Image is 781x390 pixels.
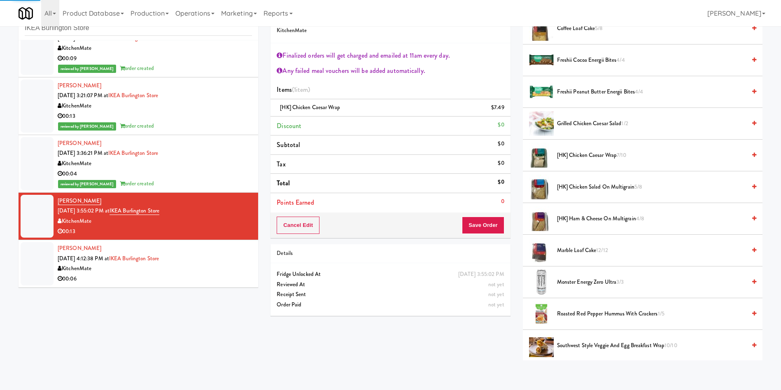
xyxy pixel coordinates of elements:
span: Marble Loaf Cake [557,245,746,256]
a: [PERSON_NAME] [58,244,101,252]
a: IKEA Burlington Store [108,149,158,157]
span: Southwest Style Veggie and Egg Breakfast Wrap [557,341,746,351]
span: 4/4 [616,56,625,64]
span: order created [120,180,154,187]
li: [PERSON_NAME][DATE] 4:12:38 PM atIKEA Burlington StoreKitchenMate00:06 [19,240,258,287]
div: [HK] Chicken Salad on Multigrain5/8 [554,182,756,192]
span: 12/12 [596,246,608,254]
span: not yet [488,280,504,288]
span: 5/8 [595,24,603,32]
div: 00:13 [58,111,252,121]
a: IKEA Burlington Store [108,34,158,42]
div: Freshii Cocoa Energii Bites4/4 [554,55,756,65]
div: [HK] Ham & Cheese on Multigrain4/8 [554,214,756,224]
div: Order Paid [277,300,504,310]
span: Freshii Cocoa Energii Bites [557,55,746,65]
div: Fridge Unlocked At [277,269,504,280]
span: [DATE] 3:55:02 PM at [58,207,110,215]
span: Monster Energy Zero Ultra [557,277,746,287]
div: 00:04 [58,169,252,179]
span: Items [277,85,310,94]
span: [HK] Chicken Caesar Wrap [280,103,340,111]
div: Reviewed At [277,280,504,290]
span: Total [277,178,290,188]
span: 7/10 [617,151,626,159]
span: reviewed by [PERSON_NAME] [58,65,116,73]
span: Coffee Loaf Cake [557,23,746,34]
div: $0 [498,177,504,187]
span: reviewed by [PERSON_NAME] [58,122,116,131]
span: 1/2 [621,119,628,127]
li: [PERSON_NAME][DATE] 3:55:02 PM atIKEA Burlington StoreKitchenMate00:13 [19,193,258,240]
div: Finalized orders will get charged and emailed at 11am every day. [277,49,504,62]
span: [DATE] 3:36:21 PM at [58,149,108,157]
span: 10/10 [664,341,677,349]
a: IKEA Burlington Store [108,91,158,99]
span: [DATE] 3:21:07 PM at [58,91,108,99]
div: Details [277,248,504,259]
div: $0 [498,139,504,149]
div: 00:09 [58,54,252,64]
span: [HK] Ham & Cheese on Multigrain [557,214,746,224]
ng-pluralize: item [296,85,308,94]
a: IKEA Burlington Store [110,207,159,215]
div: KitchenMate [58,264,252,274]
button: Save Order [462,217,504,234]
a: IKEA Burlington Store [109,255,159,262]
div: KitchenMate [58,43,252,54]
span: order created [120,64,154,72]
div: $0 [498,158,504,168]
span: not yet [488,301,504,308]
img: Micromart [19,6,33,21]
span: order created [120,122,154,130]
div: $7.49 [491,103,504,113]
input: Search vision orders [25,21,252,36]
div: $0 [498,120,504,130]
span: [HK] Chicken Salad on Multigrain [557,182,746,192]
span: [HK] Chicken Caesar Wrap [557,150,746,161]
span: Tax [277,159,285,169]
span: 5/8 [634,183,642,191]
div: Grilled Chicken Caesar Salad1/2 [554,119,756,129]
span: Subtotal [277,140,300,149]
h5: KitchenMate [277,28,504,34]
div: KitchenMate [58,159,252,169]
div: 0 [501,196,504,207]
div: Marble Loaf Cake12/12 [554,245,756,256]
li: [PERSON_NAME][DATE] 2:57:57 PM atIKEA Burlington StoreKitchenMate00:09reviewed by [PERSON_NAME]or... [19,20,258,77]
span: [DATE] 4:12:38 PM at [58,255,109,262]
span: 1/5 [658,310,664,318]
span: reviewed by [PERSON_NAME] [58,180,116,188]
a: [PERSON_NAME] [58,82,101,89]
span: 3/3 [616,278,624,286]
span: Grilled Chicken Caesar Salad [557,119,746,129]
div: KitchenMate [58,101,252,111]
span: not yet [488,290,504,298]
span: [DATE] 2:57:57 PM at [58,34,108,42]
div: [HK] Chicken Caesar Wrap7/10 [554,150,756,161]
div: Freshii Peanut Butter Energii Bites4/4 [554,87,756,97]
div: Monster Energy Zero Ultra3/3 [554,277,756,287]
span: 4/8 [636,215,644,222]
span: Points Earned [277,198,314,207]
span: Freshii Peanut Butter Energii Bites [557,87,746,97]
div: Roasted Red Pepper Hummus with Crackers1/5 [554,309,756,319]
div: Any failed meal vouchers will be added automatically. [277,65,504,77]
button: Cancel Edit [277,217,319,234]
div: Coffee Loaf Cake5/8 [554,23,756,34]
a: [PERSON_NAME] [58,139,101,147]
div: 00:13 [58,227,252,237]
div: Receipt Sent [277,290,504,300]
li: [PERSON_NAME][DATE] 3:36:21 PM atIKEA Burlington StoreKitchenMate00:04reviewed by [PERSON_NAME]or... [19,135,258,193]
li: [PERSON_NAME][DATE] 3:21:07 PM atIKEA Burlington StoreKitchenMate00:13reviewed by [PERSON_NAME]or... [19,77,258,135]
span: Discount [277,121,301,131]
div: [DATE] 3:55:02 PM [458,269,504,280]
span: (1 ) [292,85,310,94]
div: 00:06 [58,274,252,284]
a: [PERSON_NAME] [58,197,101,205]
span: 4/4 [635,88,643,96]
span: Roasted Red Pepper Hummus with Crackers [557,309,746,319]
div: KitchenMate [58,216,252,227]
div: Southwest Style Veggie and Egg Breakfast Wrap10/10 [554,341,756,351]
